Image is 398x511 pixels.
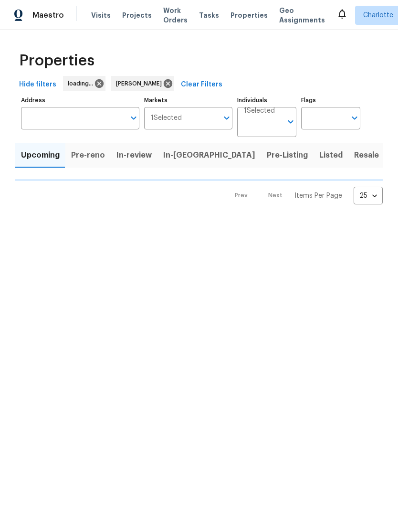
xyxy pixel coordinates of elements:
[244,107,275,115] span: 1 Selected
[267,149,308,162] span: Pre-Listing
[230,11,268,20] span: Properties
[19,56,94,65] span: Properties
[15,76,60,94] button: Hide filters
[91,11,111,20] span: Visits
[21,149,60,162] span: Upcoming
[348,111,361,125] button: Open
[363,11,393,20] span: Charlotte
[63,76,105,91] div: loading...
[163,6,188,25] span: Work Orders
[279,6,325,25] span: Geo Assignments
[21,97,139,103] label: Address
[181,79,222,91] span: Clear Filters
[116,79,166,88] span: [PERSON_NAME]
[19,79,56,91] span: Hide filters
[111,76,174,91] div: [PERSON_NAME]
[284,115,297,128] button: Open
[122,11,152,20] span: Projects
[294,191,342,201] p: Items Per Page
[199,12,219,19] span: Tasks
[127,111,140,125] button: Open
[237,97,296,103] label: Individuals
[354,183,383,208] div: 25
[354,149,379,162] span: Resale
[220,111,233,125] button: Open
[151,114,182,122] span: 1 Selected
[301,97,360,103] label: Flags
[319,149,343,162] span: Listed
[116,149,152,162] span: In-review
[144,97,233,103] label: Markets
[32,11,64,20] span: Maestro
[177,76,226,94] button: Clear Filters
[163,149,255,162] span: In-[GEOGRAPHIC_DATA]
[226,187,383,204] nav: Pagination Navigation
[68,79,97,88] span: loading...
[71,149,105,162] span: Pre-reno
